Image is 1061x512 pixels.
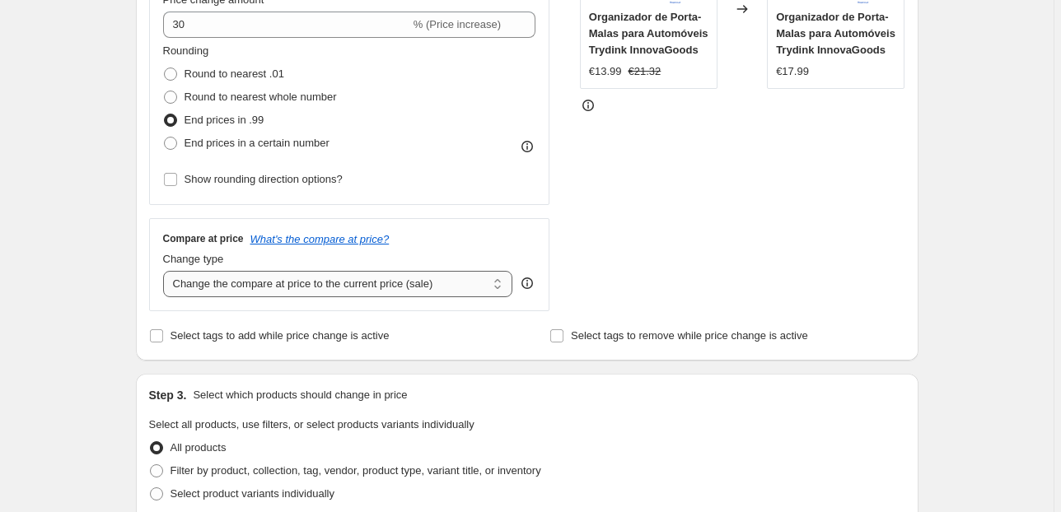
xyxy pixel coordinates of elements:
input: -15 [163,12,410,38]
span: Select tags to add while price change is active [171,329,390,342]
h2: Step 3. [149,387,187,403]
span: Show rounding direction options? [185,173,343,185]
span: Filter by product, collection, tag, vendor, product type, variant title, or inventory [171,464,541,477]
span: Select tags to remove while price change is active [571,329,808,342]
span: End prices in a certain number [185,137,330,149]
div: €17.99 [776,63,809,80]
p: Select which products should change in price [193,387,407,403]
strike: €21.32 [629,63,661,80]
h3: Compare at price [163,232,244,245]
button: What's the compare at price? [250,233,390,245]
span: Change type [163,253,224,265]
div: €13.99 [589,63,622,80]
span: Round to nearest .01 [185,67,284,80]
span: Select product variants individually [171,487,334,500]
span: Round to nearest whole number [185,91,337,103]
span: Select all products, use filters, or select products variants individually [149,418,474,431]
span: All products [171,441,227,454]
span: End prices in .99 [185,114,264,126]
div: help [519,275,535,291]
span: Rounding [163,44,209,57]
span: Organizador de Porta-Malas para Automóveis Trydink InnovaGoods [589,11,708,56]
span: % (Price increase) [414,18,501,30]
span: Organizador de Porta-Malas para Automóveis Trydink InnovaGoods [776,11,895,56]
